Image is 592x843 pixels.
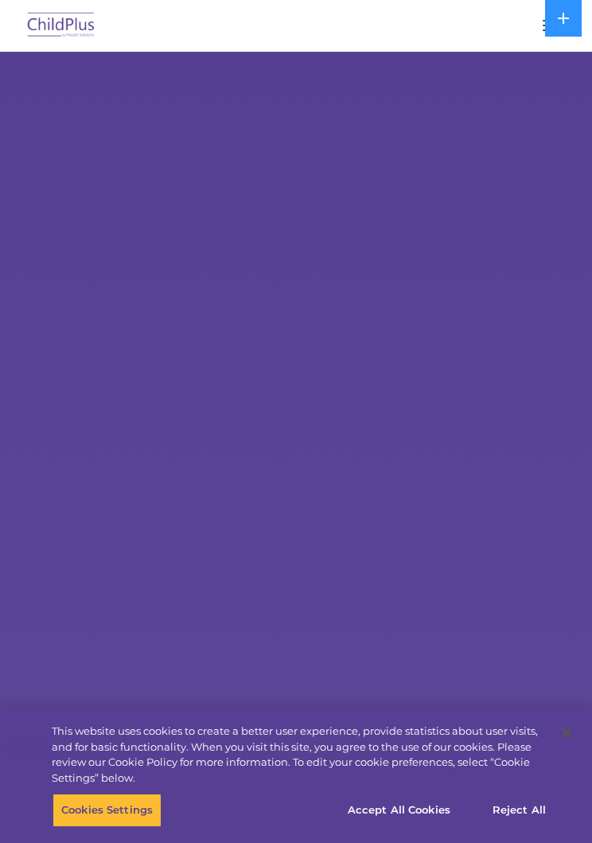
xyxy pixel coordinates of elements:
[52,724,550,786] div: This website uses cookies to create a better user experience, provide statistics about user visit...
[469,794,569,827] button: Reject All
[24,7,99,45] img: ChildPlus by Procare Solutions
[53,794,162,827] button: Cookies Settings
[549,716,584,751] button: Close
[339,794,459,827] button: Accept All Cookies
